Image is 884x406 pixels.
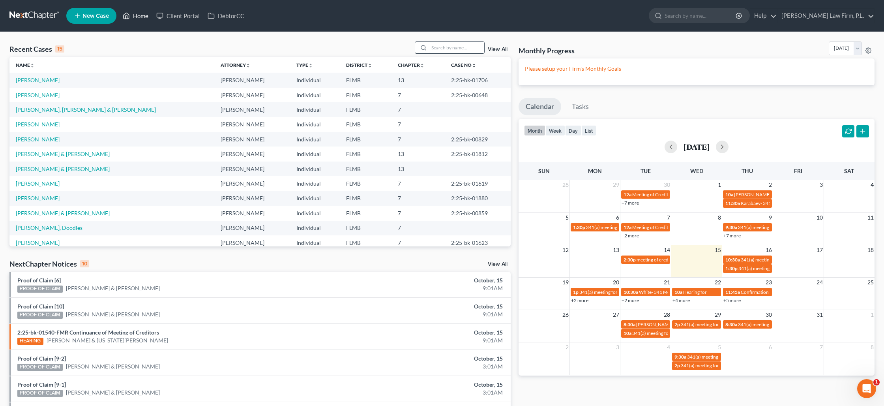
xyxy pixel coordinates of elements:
[816,213,824,222] span: 10
[445,132,511,147] td: 2:25-bk-00829
[545,125,565,136] button: week
[391,162,444,176] td: 13
[525,65,868,73] p: Please setup your Firm's Monthly Goals
[571,297,588,303] a: +2 more
[66,389,160,397] a: [PERSON_NAME] & [PERSON_NAME]
[290,73,340,87] td: Individual
[214,176,290,191] td: [PERSON_NAME]
[152,9,204,23] a: Client Portal
[340,102,391,117] td: FLMB
[870,342,875,352] span: 8
[391,235,444,250] td: 7
[674,354,686,360] span: 9:30a
[565,98,596,115] a: Tasks
[16,62,35,68] a: Nameunfold_more
[624,224,631,230] span: 12a
[214,88,290,102] td: [PERSON_NAME]
[674,289,682,295] span: 10a
[615,342,620,352] span: 3
[16,180,60,187] a: [PERSON_NAME]
[725,289,740,295] span: 11:45a
[768,213,773,222] span: 9
[66,310,160,318] a: [PERSON_NAME] & [PERSON_NAME]
[873,379,880,385] span: 1
[687,354,805,360] span: 341(a) meeting for [PERSON_NAME] & [PERSON_NAME]
[47,336,168,344] a: [PERSON_NAME] & [US_STATE][PERSON_NAME]
[819,180,824,190] span: 3
[725,200,740,206] span: 11:30a
[538,167,550,174] span: Sun
[346,381,503,389] div: October, 15
[588,167,602,174] span: Mon
[340,176,391,191] td: FLMB
[17,312,63,319] div: PROOF OF CLAIM
[66,363,160,370] a: [PERSON_NAME] & [PERSON_NAME]
[290,88,340,102] td: Individual
[445,206,511,220] td: 2:25-bk-00859
[632,224,720,230] span: Meeting of Creditors for [PERSON_NAME]
[346,310,503,318] div: 9:01AM
[562,278,569,287] span: 19
[340,206,391,220] td: FLMB
[579,289,618,295] span: 341(a) meeting for
[519,46,575,55] h3: Monthly Progress
[524,125,545,136] button: month
[488,47,508,52] a: View All
[562,310,569,320] span: 26
[346,363,503,370] div: 3:01AM
[391,176,444,191] td: 7
[622,297,639,303] a: +2 more
[624,330,631,336] span: 10a
[340,73,391,87] td: FLMB
[612,310,620,320] span: 27
[717,213,722,222] span: 8
[246,63,251,68] i: unfold_more
[391,132,444,147] td: 7
[857,379,876,398] iframe: Intercom live chat
[725,265,738,271] span: 1:30p
[641,167,651,174] span: Tue
[684,143,710,151] h2: [DATE]
[674,321,680,327] span: 2p
[565,342,569,352] span: 2
[738,321,814,327] span: 341(a) meeting for [PERSON_NAME]
[472,63,476,68] i: unfold_more
[346,389,503,397] div: 3:01AM
[340,117,391,132] td: FLMB
[615,213,620,222] span: 6
[683,289,707,295] span: Hearing for
[765,310,773,320] span: 30
[819,342,824,352] span: 7
[30,63,35,68] i: unfold_more
[340,221,391,235] td: FLMB
[391,102,444,117] td: 7
[624,257,636,263] span: 2:30p
[16,210,110,216] a: [PERSON_NAME] & [PERSON_NAME]
[612,245,620,255] span: 13
[445,191,511,206] td: 2:25-bk-01880
[66,284,160,292] a: [PERSON_NAME] & [PERSON_NAME]
[681,363,757,368] span: 341(a) meeting for [PERSON_NAME]
[80,260,89,267] div: 10
[290,162,340,176] td: Individual
[565,125,581,136] button: day
[9,44,64,54] div: Recent Cases
[445,88,511,102] td: 2:25-bk-00648
[637,257,723,263] span: meeting of creditors for [PERSON_NAME]
[17,329,159,336] a: 2:25-bk-01540-FMR Continuance of Meeting of Creditors
[867,245,875,255] span: 18
[346,284,503,292] div: 9:01AM
[765,278,773,287] span: 23
[665,8,737,23] input: Search by name...
[340,235,391,250] td: FLMB
[340,162,391,176] td: FLMB
[214,235,290,250] td: [PERSON_NAME]
[290,132,340,147] td: Individual
[741,289,831,295] span: Confirmation Hearing for [PERSON_NAME]
[741,200,789,206] span: Karabaev- 341 Meeting
[16,239,60,246] a: [PERSON_NAME]
[750,9,777,23] a: Help
[714,310,722,320] span: 29
[340,191,391,206] td: FLMB
[119,9,152,23] a: Home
